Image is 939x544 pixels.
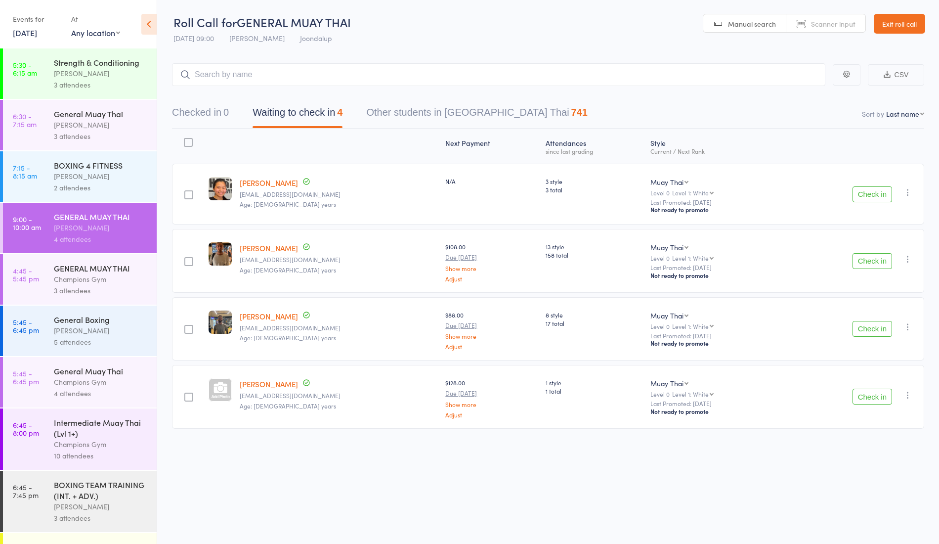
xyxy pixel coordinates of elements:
[672,391,709,397] div: Level 1: White
[445,378,537,417] div: $128.00
[13,483,39,499] time: 6:45 - 7:45 pm
[71,27,120,38] div: Any location
[13,369,39,385] time: 5:45 - 6:45 pm
[650,206,777,214] div: Not ready to promote
[445,333,537,339] a: Show more
[546,148,642,154] div: since last grading
[445,265,537,272] a: Show more
[240,200,336,208] span: Age: [DEMOGRAPHIC_DATA] years
[13,164,37,180] time: 7:15 - 8:15 am
[13,11,61,27] div: Events for
[445,311,537,350] div: $88.00
[54,285,148,296] div: 3 attendees
[874,14,925,34] a: Exit roll call
[54,365,148,376] div: General Muay Thai
[672,255,709,261] div: Level 1: White
[650,332,777,339] small: Last Promoted: [DATE]
[546,185,642,194] span: 3 total
[54,263,148,273] div: GENERAL MUAY THAI
[650,311,683,320] div: Muay Thai
[445,322,537,329] small: Due [DATE]
[240,379,298,389] a: [PERSON_NAME]
[13,421,39,437] time: 6:45 - 8:00 pm
[13,112,37,128] time: 6:30 - 7:15 am
[240,266,336,274] span: Age: [DEMOGRAPHIC_DATA] years
[441,133,541,159] div: Next Payment
[173,33,214,43] span: [DATE] 09:00
[366,102,588,128] button: Other students in [GEOGRAPHIC_DATA] Thai741
[240,191,437,198] small: izzabelimnida@gmail.com
[650,408,777,415] div: Not ready to promote
[54,501,148,512] div: [PERSON_NAME]
[54,479,148,501] div: BOXING TEAM TRAINING (INT. + ADV.)
[240,256,437,263] small: Jm9.5.10.7@gmail.com
[650,177,683,187] div: Muay Thai
[546,387,642,395] span: 1 total
[650,189,777,196] div: Level 0
[650,272,777,279] div: Not ready to promote
[337,107,342,118] div: 4
[54,108,148,119] div: General Muay Thai
[3,306,157,356] a: 5:45 -6:45 pmGeneral Boxing[PERSON_NAME]5 attendees
[240,392,437,399] small: hnryy05@gmail.com
[672,189,709,196] div: Level 1: White
[54,376,148,388] div: Champions Gym
[650,378,683,388] div: Muay Thai
[571,107,588,118] div: 741
[3,100,157,150] a: 6:30 -7:15 amGeneral Muay Thai[PERSON_NAME]3 attendees
[546,311,642,319] span: 8 style
[54,388,148,399] div: 4 attendees
[650,391,777,397] div: Level 0
[71,11,120,27] div: At
[173,14,237,30] span: Roll Call for
[54,68,148,79] div: [PERSON_NAME]
[54,512,148,524] div: 3 attendees
[54,211,148,222] div: GENERAL MUAY THAI
[13,61,37,77] time: 5:30 - 6:15 am
[54,119,148,131] div: [PERSON_NAME]
[546,319,642,327] span: 17 total
[650,339,777,347] div: Not ready to promote
[209,177,232,200] img: image1759828104.png
[650,323,777,329] div: Level 0
[650,400,777,407] small: Last Promoted: [DATE]
[886,109,919,119] div: Last name
[546,177,642,185] span: 3 style
[54,314,148,325] div: General Boxing
[54,439,148,450] div: Champions Gym
[13,318,39,334] time: 5:45 - 6:45 pm
[240,324,437,331] small: jordannash74@gmail.com
[54,233,148,245] div: 4 attendees
[240,243,298,253] a: [PERSON_NAME]
[546,242,642,251] span: 13 style
[445,390,537,397] small: Due [DATE]
[646,133,781,159] div: Style
[237,14,351,30] span: GENERAL MUAY THAI
[868,64,924,86] button: CSV
[223,107,229,118] div: 0
[650,242,683,252] div: Muay Thai
[54,417,148,439] div: Intermediate Muay Thai (Lvl 1+)
[54,182,148,193] div: 2 attendees
[240,178,298,188] a: [PERSON_NAME]
[650,199,777,206] small: Last Promoted: [DATE]
[54,171,148,182] div: [PERSON_NAME]
[54,57,148,68] div: Strength & Conditioning
[3,254,157,305] a: 4:45 -5:45 pmGENERAL MUAY THAIChampions Gym3 attendees
[853,389,892,405] button: Check in
[853,321,892,337] button: Check in
[54,160,148,171] div: BOXING 4 FITNESS
[853,253,892,269] button: Check in
[240,333,336,342] span: Age: [DEMOGRAPHIC_DATA] years
[54,450,148,461] div: 10 attendees
[240,402,336,410] span: Age: [DEMOGRAPHIC_DATA] years
[3,48,157,99] a: 5:30 -6:15 amStrength & Conditioning[PERSON_NAME]3 attendees
[54,325,148,336] div: [PERSON_NAME]
[13,215,41,231] time: 9:00 - 10:00 am
[54,273,148,285] div: Champions Gym
[445,177,537,185] div: N/A
[13,267,39,282] time: 4:45 - 5:45 pm
[3,408,157,470] a: 6:45 -8:00 pmIntermediate Muay Thai (Lvl 1+)Champions Gym10 attendees
[862,109,884,119] label: Sort by
[445,275,537,282] a: Adjust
